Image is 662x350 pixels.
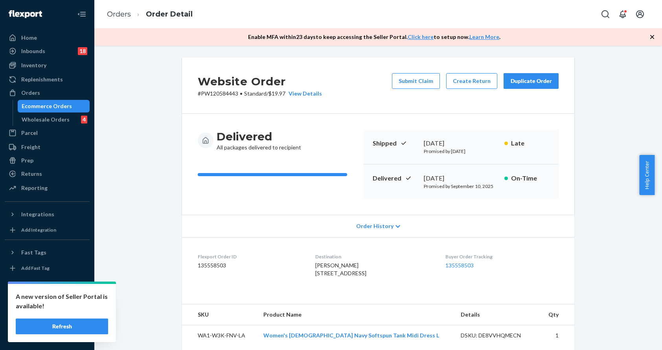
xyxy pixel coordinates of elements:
a: 135558503 [445,262,474,269]
div: Replenishments [21,76,63,83]
button: Help Center [639,155,655,195]
a: Reporting [5,182,90,194]
td: 1 [541,325,574,346]
img: Flexport logo [9,10,42,18]
th: Product Name [257,304,454,325]
div: Ecommerce Orders [22,102,72,110]
div: Inbounds [21,47,45,55]
button: Fast Tags [5,246,90,259]
td: WA1-W3K-FNV-LA [182,325,257,346]
p: # PW120584443 / $19.97 [198,90,322,98]
a: Inventory [5,59,90,72]
span: • [240,90,243,97]
div: Integrations [21,210,54,218]
div: [DATE] [424,174,498,183]
a: Settings [5,288,90,300]
p: Promised by [DATE] [424,148,498,155]
span: Standard [244,90,267,97]
div: 18 [78,47,87,55]
div: Reporting [21,184,48,192]
button: Create Return [446,73,497,89]
p: Shipped [373,139,417,148]
h2: Website Order [198,73,322,90]
button: Refresh [16,319,108,334]
th: SKU [182,304,257,325]
button: Close Navigation [74,6,90,22]
button: Talk to Support [5,301,90,314]
a: Returns [5,168,90,180]
div: All packages delivered to recipient [217,129,301,151]
a: Replenishments [5,73,90,86]
a: Learn More [469,33,499,40]
div: Duplicate Order [510,77,552,85]
div: DSKU: DE8VVHQMECN [461,332,535,339]
h3: Delivered [217,129,301,144]
div: Parcel [21,129,38,137]
dt: Buyer Order Tracking [445,253,559,260]
p: Late [511,139,549,148]
p: Promised by September 10, 2025 [424,183,498,190]
button: Open notifications [615,6,631,22]
div: Add Fast Tag [21,265,50,271]
p: A new version of Seller Portal is available! [16,292,108,311]
th: Qty [541,304,574,325]
a: Freight [5,141,90,153]
span: [PERSON_NAME] [STREET_ADDRESS] [315,262,366,276]
button: Open Search Box [598,6,613,22]
dt: Destination [315,253,432,260]
a: Click here [408,33,434,40]
a: Inbounds18 [5,45,90,57]
div: Fast Tags [21,249,46,256]
a: Parcel [5,127,90,139]
div: Prep [21,157,33,164]
a: Add Fast Tag [5,262,90,274]
p: Delivered [373,174,417,183]
dt: Flexport Order ID [198,253,303,260]
button: View Details [285,90,322,98]
button: Integrations [5,208,90,221]
div: [DATE] [424,139,498,148]
a: Ecommerce Orders [18,100,90,112]
a: Orders [5,87,90,99]
a: Home [5,31,90,44]
p: On-Time [511,174,549,183]
a: Add Integration [5,224,90,236]
a: Wholesale Orders4 [18,113,90,126]
a: Order Detail [146,10,193,18]
div: Add Integration [21,227,56,233]
div: Wholesale Orders [22,116,70,123]
button: Give Feedback [5,328,90,341]
a: Orders [107,10,131,18]
span: Order History [356,222,394,230]
div: 4 [81,116,87,123]
div: Freight [21,143,40,151]
button: Submit Claim [392,73,440,89]
iframe: Opens a widget where you can chat to one of our agents [612,326,654,346]
p: Enable MFA within 23 days to keep accessing the Seller Portal. to setup now. . [248,33,500,41]
div: Home [21,34,37,42]
th: Details [454,304,541,325]
div: Returns [21,170,42,178]
button: Open account menu [632,6,648,22]
a: Prep [5,154,90,167]
dd: 135558503 [198,262,303,269]
div: Inventory [21,61,46,69]
button: Duplicate Order [504,73,559,89]
div: Orders [21,89,40,97]
a: Help Center [5,315,90,327]
a: Women's [DEMOGRAPHIC_DATA] Navy Softspun Tank Midi Dress L [263,332,439,339]
ol: breadcrumbs [101,3,199,26]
